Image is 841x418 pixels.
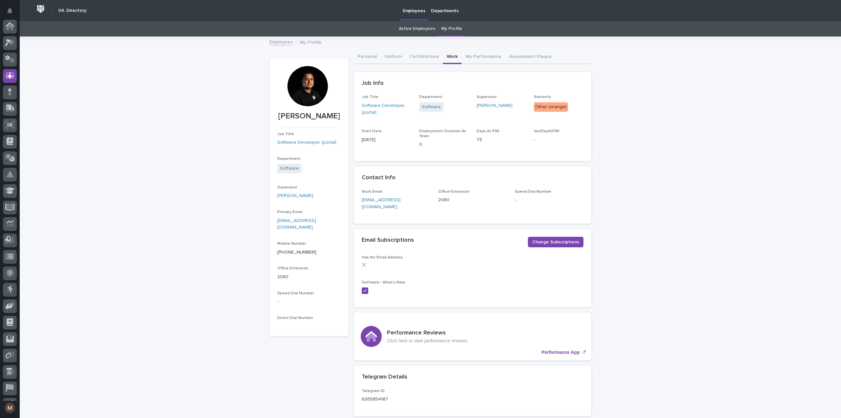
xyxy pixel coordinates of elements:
button: Work [443,50,462,64]
a: [PERSON_NAME] [277,192,313,199]
span: Office Extension [277,266,308,270]
p: 2080 [277,274,341,281]
p: Performance App [541,350,580,355]
h2: Email Subscriptions [362,237,414,244]
div: Notifications [8,8,17,18]
span: Speed Dial Number [515,190,552,194]
a: [PHONE_NUMBER] [277,250,316,255]
button: Assessment Plaque [505,50,556,64]
a: [PERSON_NAME] [477,102,512,109]
button: users-avatar [3,401,17,415]
span: Work Email [362,190,382,194]
h2: 04. Directory [58,8,86,13]
h2: Telegram Details [362,374,407,381]
span: Supervisor [477,95,497,99]
span: Seniority [534,95,551,99]
button: My Performance [462,50,505,64]
a: Software [280,165,299,172]
button: Notifications [3,4,17,18]
p: 2080 [438,197,507,204]
p: 6955854187 [362,396,388,403]
span: Department [277,157,301,161]
span: Has No Email Address [362,256,403,259]
h2: Contact Info [362,174,396,182]
h3: Performance Reviews [387,330,468,337]
img: Workspace Logo [34,3,47,15]
span: Telegram ID [362,389,385,393]
a: Active Employees [399,21,435,37]
a: [EMAIL_ADDRESS][DOMAIN_NAME] [277,218,316,230]
p: - [534,136,583,143]
span: Job Title [277,132,294,136]
span: Software - What's New [362,281,405,284]
a: Software Developer (portal) [362,102,411,116]
p: [DATE] [362,136,411,143]
span: Primary Email [277,210,303,214]
button: Uniform [381,50,406,64]
p: - [277,298,341,305]
a: Software [422,104,441,111]
a: My Profile [441,21,462,37]
span: Change Subscriptions [532,239,579,245]
span: Department [419,95,443,99]
p: Click here to view performance reviews. [387,338,468,344]
p: My Profile [300,38,322,45]
p: - [515,197,583,204]
span: lastDayAtPWI [534,129,559,133]
span: Office Extension [438,190,469,194]
p: [PERSON_NAME] [277,111,341,121]
span: Supervisor [277,185,297,189]
span: Start Date [362,129,382,133]
button: Personal [354,50,381,64]
a: Performance App [354,312,591,360]
span: Days At PWI [477,129,499,133]
a: [EMAIL_ADDRESS][DOMAIN_NAME] [362,198,400,209]
p: 73 [477,136,526,143]
a: Employees [269,38,293,45]
span: Direct Dial Number [277,316,313,320]
span: Speed Dial Number [277,291,314,295]
div: Other (orange) [534,102,568,112]
p: 0 [419,141,469,148]
button: Certifications [406,50,443,64]
span: Employment Duration As Years [419,129,466,138]
a: Software Developer (portal) [277,139,336,146]
span: Job Title [362,95,378,99]
span: Mobile Number [277,242,306,246]
h2: Job Info [362,80,384,87]
button: Change Subscriptions [528,237,583,247]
